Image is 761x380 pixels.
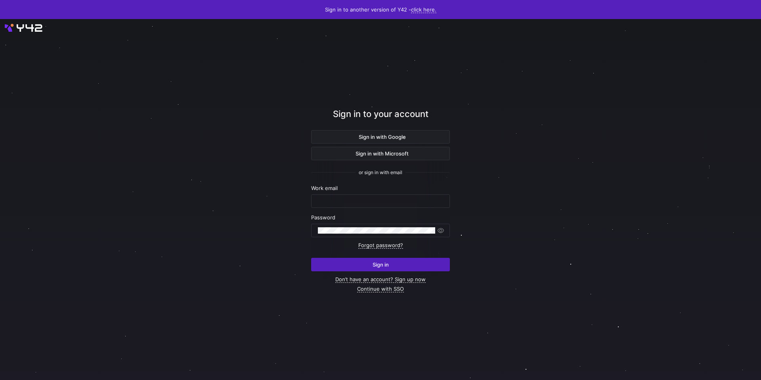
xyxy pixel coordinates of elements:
[311,258,450,271] button: Sign in
[359,170,402,175] span: or sign in with email
[311,214,335,221] span: Password
[311,147,450,160] button: Sign in with Microsoft
[373,261,389,268] span: Sign in
[356,134,406,140] span: Sign in with Google
[357,286,404,292] a: Continue with SSO
[358,242,403,249] a: Forgot password?
[311,185,338,191] span: Work email
[411,6,436,13] a: click here.
[335,276,426,283] a: Don’t have an account? Sign up now
[352,150,409,157] span: Sign in with Microsoft
[311,107,450,130] div: Sign in to your account
[311,130,450,144] button: Sign in with Google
